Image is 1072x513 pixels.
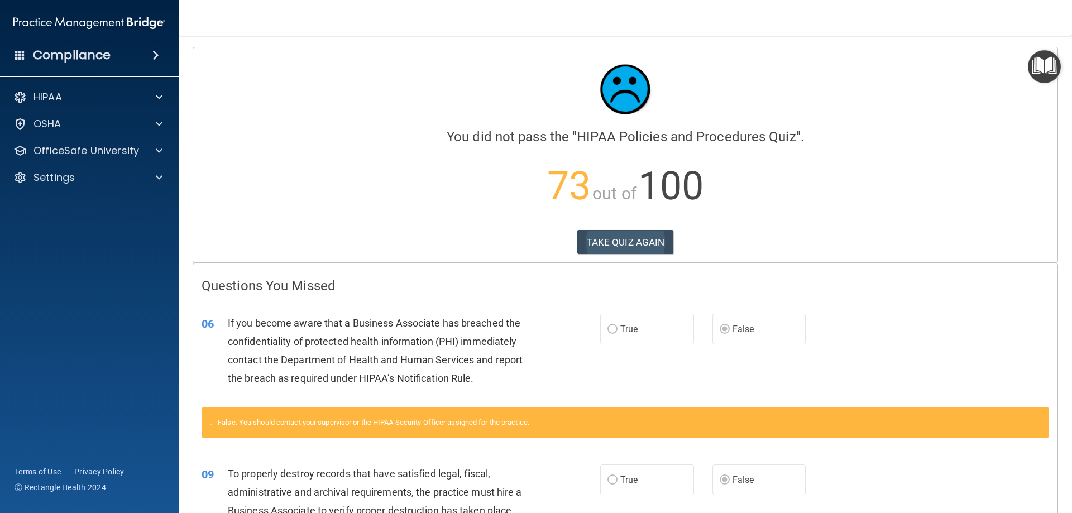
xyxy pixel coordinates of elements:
h4: Compliance [33,47,111,63]
a: Terms of Use [15,466,61,477]
input: True [607,476,618,485]
a: OSHA [13,117,162,131]
span: True [620,324,638,334]
span: True [620,474,638,485]
span: False. You should contact your supervisor or the HIPAA Security Officer assigned for the practice. [218,418,529,426]
img: PMB logo [13,12,165,34]
span: out of [592,184,636,203]
span: False [733,474,754,485]
a: Privacy Policy [74,466,125,477]
span: HIPAA Policies and Procedures Quiz [577,129,796,145]
a: Settings [13,171,162,184]
p: HIPAA [33,90,62,104]
input: True [607,325,618,334]
span: If you become aware that a Business Associate has breached the confidentiality of protected healt... [228,317,523,385]
img: sad_face.ecc698e2.jpg [592,56,659,123]
input: False [720,325,730,334]
span: 100 [638,163,703,209]
span: 09 [202,468,214,481]
button: TAKE QUIZ AGAIN [577,230,674,255]
span: Ⓒ Rectangle Health 2024 [15,482,106,493]
p: OSHA [33,117,61,131]
p: OfficeSafe University [33,144,139,157]
a: OfficeSafe University [13,144,162,157]
input: False [720,476,730,485]
h4: You did not pass the " ". [202,130,1049,144]
span: 06 [202,317,214,330]
h4: Questions You Missed [202,279,1049,293]
button: Open Resource Center [1028,50,1061,83]
span: 73 [547,163,591,209]
a: HIPAA [13,90,162,104]
p: Settings [33,171,75,184]
span: False [733,324,754,334]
